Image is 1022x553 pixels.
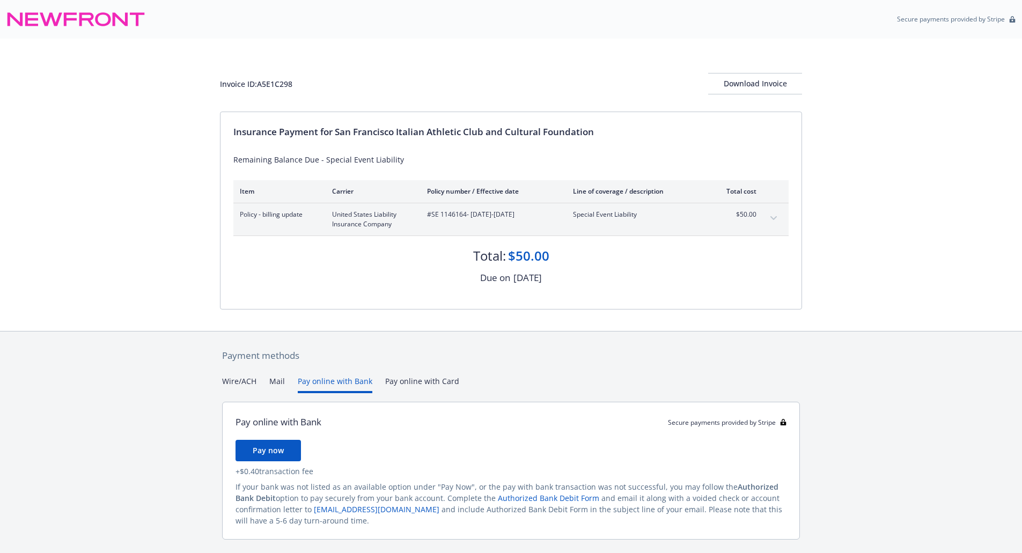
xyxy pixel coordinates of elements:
span: Special Event Liability [573,210,699,219]
div: If your bank was not listed as an available option under "Pay Now", or the pay with bank transact... [236,481,786,526]
span: Authorized Bank Debit [236,482,778,503]
div: [DATE] [513,271,542,285]
div: Insurance Payment for San Francisco Italian Athletic Club and Cultural Foundation [233,125,789,139]
div: Total cost [716,187,756,196]
span: #SE 1146164 - [DATE]-[DATE] [427,210,556,219]
div: Payment methods [222,349,800,363]
button: Download Invoice [708,73,802,94]
button: Mail [269,375,285,393]
p: Secure payments provided by Stripe [897,14,1005,24]
span: United States Liability Insurance Company [332,210,410,229]
span: Policy - billing update [240,210,315,219]
div: Total: [473,247,506,265]
div: Due on [480,271,510,285]
button: Pay online with Bank [298,375,372,393]
div: Policy - billing updateUnited States Liability Insurance Company#SE 1146164- [DATE]-[DATE]Special... [233,203,789,235]
div: Carrier [332,187,410,196]
div: + $0.40 transaction fee [236,466,786,477]
button: Wire/ACH [222,375,256,393]
div: Item [240,187,315,196]
a: [EMAIL_ADDRESS][DOMAIN_NAME] [314,504,439,514]
button: Pay online with Card [385,375,459,393]
div: Remaining Balance Due - Special Event Liability [233,154,789,165]
div: $50.00 [508,247,549,265]
button: Pay now [236,440,301,461]
div: Policy number / Effective date [427,187,556,196]
button: expand content [765,210,782,227]
span: Pay now [253,445,284,455]
div: Pay online with Bank [236,415,321,429]
div: Line of coverage / description [573,187,699,196]
span: $50.00 [716,210,756,219]
div: Secure payments provided by Stripe [668,418,786,427]
a: Authorized Bank Debit Form [498,493,599,503]
div: Invoice ID: A5E1C298 [220,78,292,90]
